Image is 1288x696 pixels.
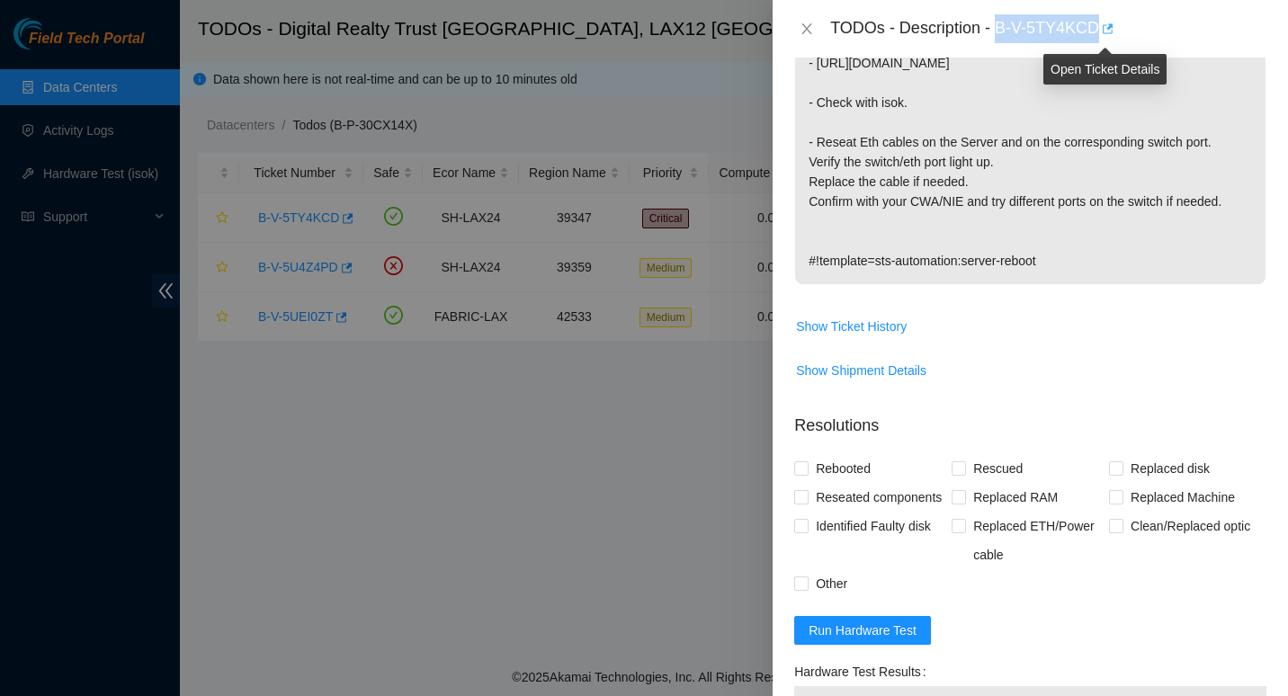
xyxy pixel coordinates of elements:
[809,454,878,483] span: Rebooted
[800,22,814,36] span: close
[795,312,908,341] button: Show Ticket History
[1123,483,1242,512] span: Replaced Machine
[794,399,1266,438] p: Resolutions
[794,657,933,686] label: Hardware Test Results
[1123,454,1217,483] span: Replaced disk
[795,356,927,385] button: Show Shipment Details
[794,616,931,645] button: Run Hardware Test
[1123,512,1257,540] span: Clean/Replaced optic
[830,14,1266,43] div: TODOs - Description - B-V-5TY4KCD
[966,454,1030,483] span: Rescued
[809,483,949,512] span: Reseated components
[796,361,926,380] span: Show Shipment Details
[966,512,1109,569] span: Replaced ETH/Power cable
[809,620,917,640] span: Run Hardware Test
[809,512,938,540] span: Identified Faulty disk
[809,569,854,598] span: Other
[1043,54,1167,85] div: Open Ticket Details
[966,483,1065,512] span: Replaced RAM
[796,317,907,336] span: Show Ticket History
[794,21,819,38] button: Close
